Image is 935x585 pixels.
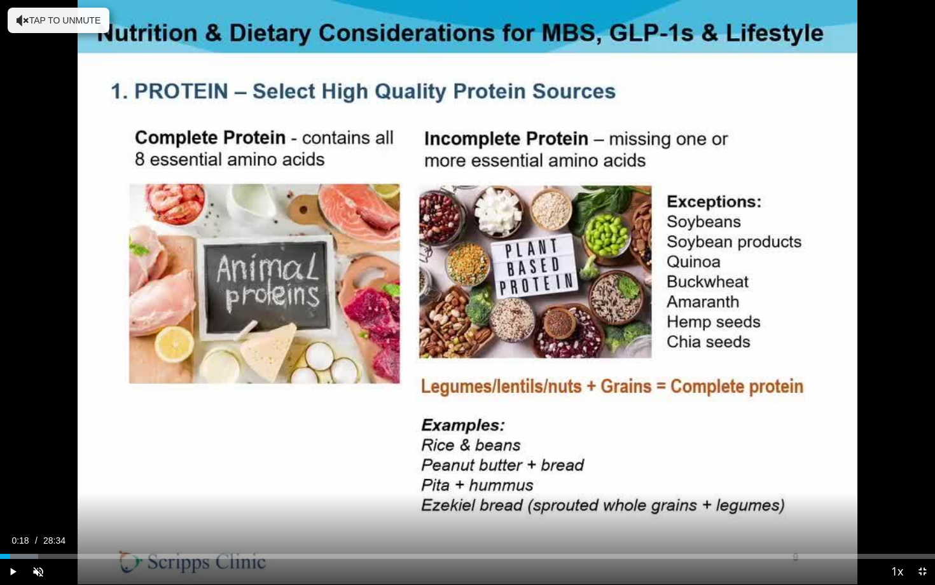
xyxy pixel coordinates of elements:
button: Unmute [25,559,51,584]
button: Tap to unmute [8,8,109,33]
button: Playback Rate [884,559,910,584]
span: / [35,535,38,546]
span: 0:18 [11,535,29,546]
button: Exit Fullscreen [910,559,935,584]
span: 28:34 [43,535,66,546]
